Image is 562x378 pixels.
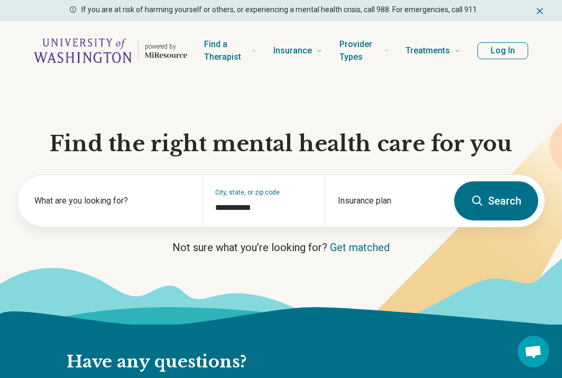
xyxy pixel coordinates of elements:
[34,34,187,68] a: Home page
[339,30,389,72] a: Provider Types
[204,37,247,64] span: Find a Therapist
[406,43,450,58] span: Treatments
[330,241,390,254] a: Get matched
[145,42,187,51] p: powered by
[204,30,256,72] a: Find a Therapist
[81,4,478,15] p: If you are at risk of harming yourself or others, or experiencing a mental health crisis, call 98...
[273,30,323,72] a: Insurance
[406,30,460,72] a: Treatments
[477,42,528,59] button: Log In
[17,130,545,158] h1: Find the right mental health care for you
[17,240,545,255] p: Not sure what you’re looking for?
[454,181,538,220] button: Search
[339,37,380,64] span: Provider Types
[518,336,549,367] div: Open chat
[535,4,545,17] button: Dismiss
[34,195,189,207] label: What are you looking for?
[273,43,312,58] span: Insurance
[67,351,470,373] h2: Have any questions?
